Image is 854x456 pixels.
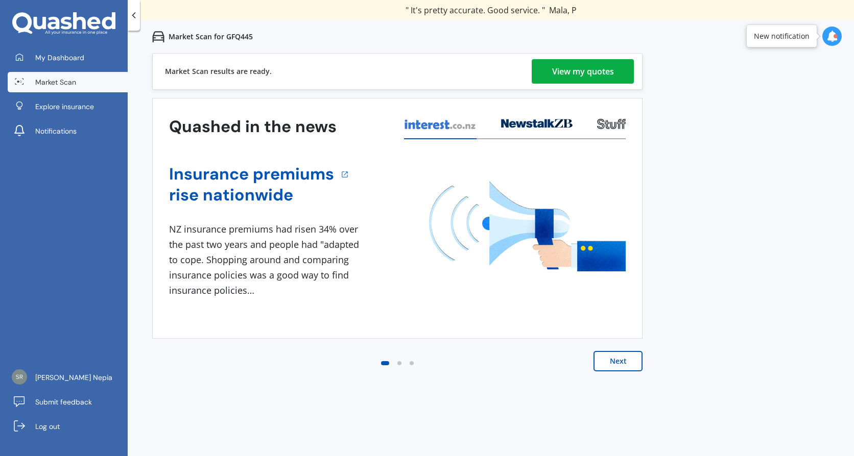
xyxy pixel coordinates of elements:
img: 4e0e0e7bdb343161c976cff2051c2e58 [12,369,27,385]
h3: Quashed in the news [169,116,337,137]
button: Next [594,351,643,371]
a: My Dashboard [8,47,128,68]
div: New notification [754,31,810,41]
a: rise nationwide [169,185,334,206]
a: Insurance premiums [169,164,334,185]
span: Explore insurance [35,102,94,112]
span: Log out [35,421,60,432]
div: View my quotes [552,59,614,84]
a: Submit feedback [8,392,128,412]
div: Market Scan results are ready. [165,54,272,89]
a: Log out [8,416,128,437]
span: Notifications [35,126,77,136]
img: media image [429,181,626,271]
p: Market Scan for GFQ445 [169,32,253,42]
span: Market Scan [35,77,76,87]
a: Market Scan [8,72,128,92]
span: My Dashboard [35,53,84,63]
div: NZ insurance premiums had risen 34% over the past two years and people had "adapted to cope. Shop... [169,222,363,298]
span: Submit feedback [35,397,92,407]
a: Explore insurance [8,96,128,117]
a: Notifications [8,121,128,141]
a: [PERSON_NAME] Nepia [8,367,128,388]
a: View my quotes [532,59,634,84]
span: [PERSON_NAME] Nepia [35,372,112,383]
img: car.f15378c7a67c060ca3f3.svg [152,31,164,43]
